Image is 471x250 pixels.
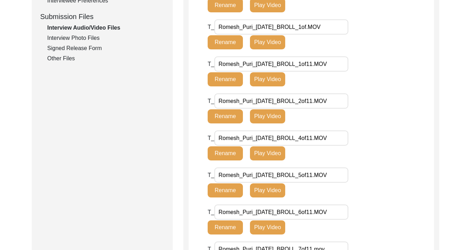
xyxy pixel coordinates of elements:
span: T_ [208,98,214,104]
button: Rename [208,146,243,160]
div: Interview Photo Files [47,34,164,42]
button: Rename [208,220,243,234]
button: Play Video [250,220,285,234]
button: Rename [208,183,243,197]
span: T_ [208,24,214,30]
button: Play Video [250,146,285,160]
span: T_ [208,61,214,67]
div: Other Files [47,54,164,63]
button: Rename [208,109,243,123]
button: Rename [208,35,243,49]
span: T_ [208,209,214,215]
div: Signed Release Form [47,44,164,53]
button: Play Video [250,35,285,49]
button: Rename [208,72,243,86]
button: Play Video [250,72,285,86]
span: T_ [208,135,214,141]
button: Play Video [250,183,285,197]
span: T_ [208,172,214,178]
div: Submission Files [40,11,164,22]
button: Play Video [250,109,285,123]
div: Interview Audio/Video Files [47,24,164,32]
